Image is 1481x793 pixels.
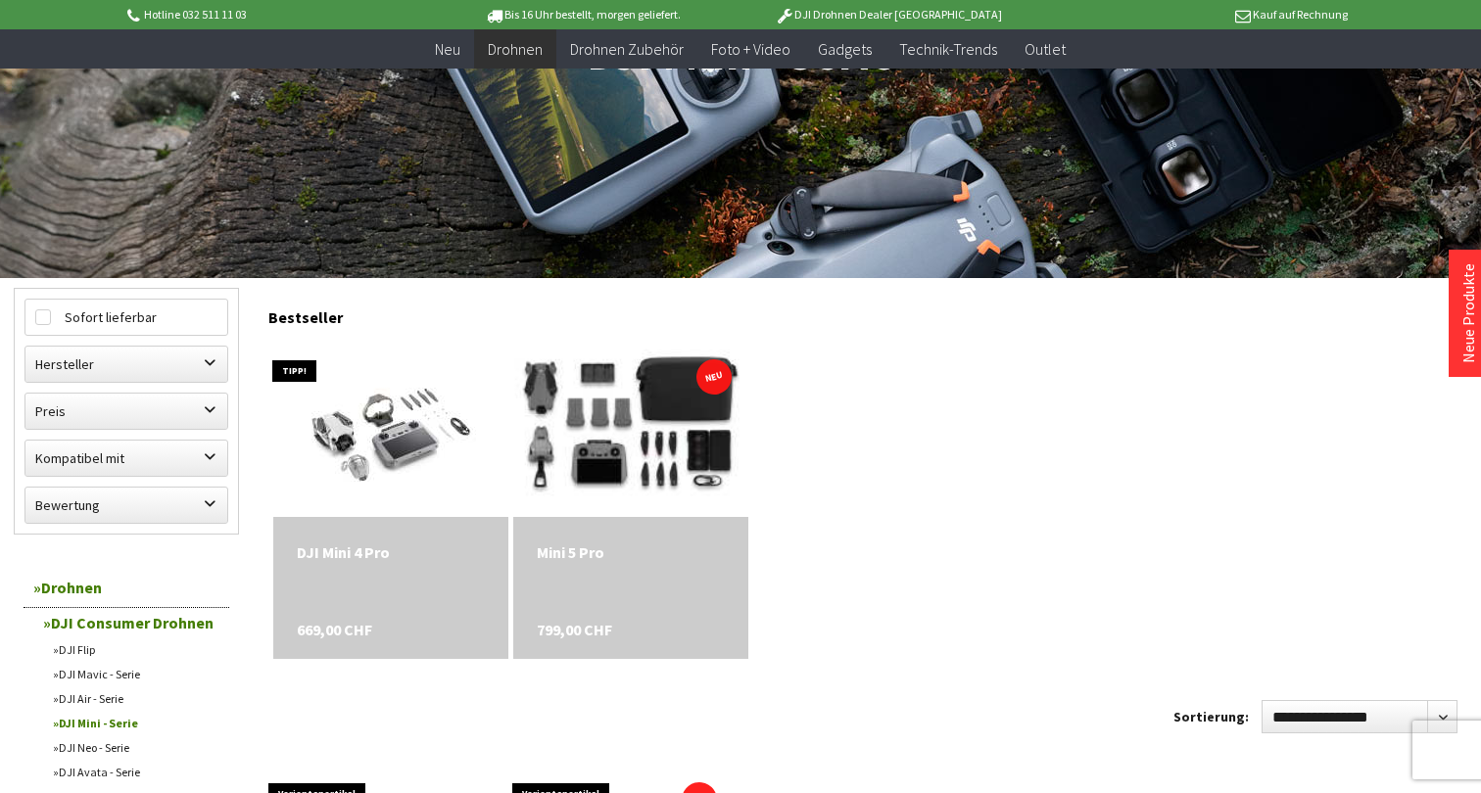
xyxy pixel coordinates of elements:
a: Mini 5 Pro 799,00 CHF [537,540,725,564]
a: Drohnen Zubehör [556,29,697,70]
img: DJI Mini 4 Pro [280,341,501,517]
label: Kompatibel mit [25,441,227,476]
span: 799,00 CHF [537,618,612,641]
p: Bis 16 Uhr bestellt, morgen geliefert. [429,3,735,26]
p: Hotline 032 511 11 03 [123,3,429,26]
span: Outlet [1025,39,1066,59]
label: Sofort lieferbar [25,300,227,335]
h1: DJI Mini - Serie [14,29,1467,78]
div: Bestseller [268,288,1467,337]
a: Neue Produkte [1458,263,1478,363]
a: Drohnen [24,568,229,608]
a: DJI Consumer Drohnen [33,608,229,637]
a: DJI Avata - Serie [43,760,229,784]
a: DJI Flip [43,637,229,662]
label: Hersteller [25,347,227,382]
label: Preis [25,394,227,429]
a: DJI Neo - Serie [43,735,229,760]
span: Drohnen [488,39,543,59]
a: DJI Mavic - Serie [43,662,229,686]
span: Drohnen Zubehör [570,39,684,59]
a: DJI Mini - Serie [43,711,229,735]
a: Foto + Video [697,29,804,70]
span: Foto + Video [711,39,790,59]
a: Outlet [1011,29,1079,70]
a: Gadgets [804,29,885,70]
img: Mini 5 Pro [466,320,795,539]
div: DJI Mini 4 Pro [297,540,485,564]
a: Neu [421,29,474,70]
div: Mini 5 Pro [537,540,725,564]
label: Sortierung: [1173,701,1249,732]
span: 669,00 CHF [297,618,372,641]
a: Drohnen [474,29,556,70]
span: Neu [435,39,460,59]
a: Technik-Trends [885,29,1011,70]
a: DJI Air - Serie [43,686,229,711]
span: Gadgets [818,39,872,59]
label: Bewertung [25,488,227,523]
p: Kauf auf Rechnung [1041,3,1347,26]
p: DJI Drohnen Dealer [GEOGRAPHIC_DATA] [736,3,1041,26]
span: Technik-Trends [899,39,997,59]
a: DJI Mini 4 Pro 669,00 CHF [297,540,485,564]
